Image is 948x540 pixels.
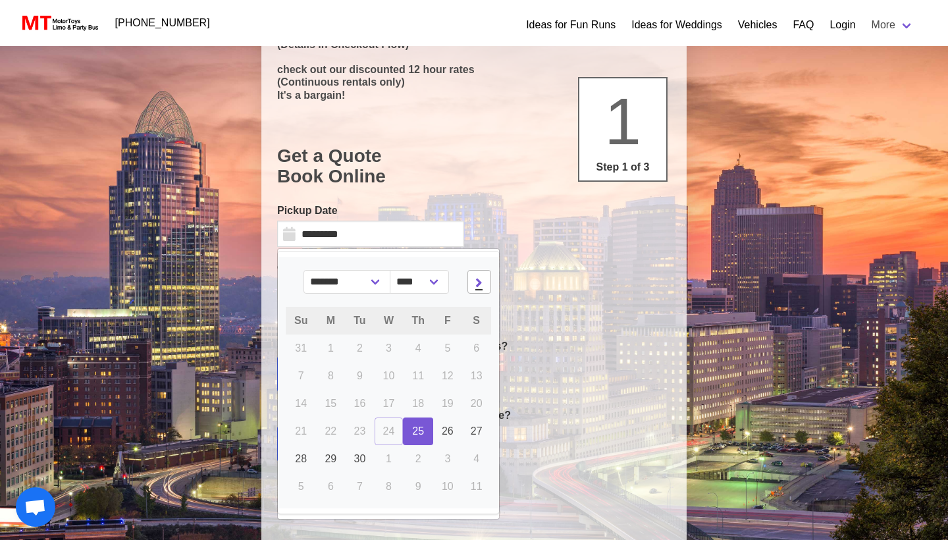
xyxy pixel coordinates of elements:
span: 16 [354,398,366,409]
div: Open chat [16,487,55,527]
span: 3 [444,453,450,464]
label: Pickup Date [277,203,464,219]
span: 1 [328,342,334,354]
span: 19 [442,398,454,409]
span: 9 [415,481,421,492]
span: 4 [415,342,421,354]
a: 27 [462,418,491,445]
span: 21 [295,425,307,437]
span: F [444,315,451,326]
span: 30 [354,453,366,464]
span: 22 [325,425,336,437]
span: 4 [473,453,479,464]
span: Su [294,315,307,326]
span: Tu [354,315,365,326]
p: It's a bargain! [277,89,671,101]
span: 26 [442,425,454,437]
span: 10 [442,481,454,492]
span: 14 [295,398,307,409]
p: Step 1 of 3 [585,159,661,175]
span: W [384,315,394,326]
a: Login [829,17,855,33]
a: 26 [433,418,462,445]
span: 31 [295,342,307,354]
h1: Get a Quote Book Online [277,146,671,187]
span: 29 [325,453,336,464]
a: 25 [403,418,433,445]
span: 3 [386,342,392,354]
span: 7 [298,370,304,381]
p: (Continuous rentals only) [277,76,671,88]
a: [PHONE_NUMBER] [107,10,218,36]
a: FAQ [793,17,814,33]
span: 24 [383,425,395,437]
span: 28 [295,453,307,464]
span: 8 [328,370,334,381]
span: 5 [444,342,450,354]
a: More [864,12,922,38]
a: Ideas for Fun Runs [526,17,616,33]
span: 10 [383,370,395,381]
span: 25 [412,425,424,437]
span: 27 [471,425,483,437]
span: 7 [357,481,363,492]
img: MotorToys Logo [18,14,99,32]
span: 5 [298,481,304,492]
span: 11 [412,370,424,381]
span: 8 [386,481,392,492]
a: 30 [345,445,374,473]
span: 2 [415,453,421,464]
span: 13 [471,370,483,381]
span: 9 [357,370,363,381]
span: 15 [325,398,336,409]
a: Vehicles [738,17,777,33]
a: Ideas for Weddings [631,17,722,33]
span: 11 [471,481,483,492]
span: 6 [328,481,334,492]
span: Th [411,315,425,326]
span: 18 [412,398,424,409]
span: 12 [442,370,454,381]
span: 1 [386,453,392,464]
span: 17 [383,398,395,409]
a: 28 [286,445,316,473]
span: 6 [473,342,479,354]
span: S [473,315,480,326]
p: check out our discounted 12 hour rates [277,63,671,76]
span: M [327,315,335,326]
a: 29 [316,445,345,473]
span: 23 [354,425,366,437]
span: 20 [471,398,483,409]
span: 2 [357,342,363,354]
span: 1 [604,84,641,158]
